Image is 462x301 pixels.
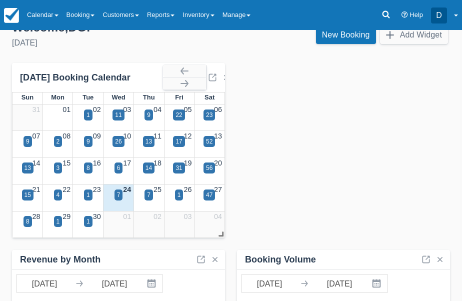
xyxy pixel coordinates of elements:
input: Start Date [16,274,72,292]
div: 9 [86,137,90,146]
span: Sat [204,93,214,101]
div: Booking Volume [245,254,316,265]
div: 26 [115,137,121,146]
div: 47 [206,190,212,199]
a: 14 [32,159,40,167]
a: 01 [123,212,131,220]
div: 1 [177,190,181,199]
a: 03 [123,105,131,113]
span: Help [409,11,423,18]
a: 01 [62,105,70,113]
div: 15 [24,190,31,199]
div: 13 [24,163,31,172]
div: 9 [26,137,29,146]
a: New Booking [316,26,376,44]
a: 26 [183,185,191,193]
div: 1 [86,190,90,199]
a: 03 [183,212,191,220]
div: 8 [86,163,90,172]
a: 31 [32,105,40,113]
a: 30 [93,212,101,220]
button: Interact with the calendar and add the check-in date for your trip. [142,274,162,292]
div: 52 [206,137,212,146]
div: D [431,7,447,23]
span: Fri [175,93,183,101]
div: 23 [206,110,212,119]
a: 12 [183,132,191,140]
a: 02 [93,105,101,113]
a: 13 [214,132,222,140]
div: 14 [145,163,152,172]
div: 17 [175,137,182,146]
a: 02 [153,212,161,220]
a: 09 [93,132,101,140]
span: Thu [143,93,155,101]
div: Revenue by Month [20,254,100,265]
div: 9 [147,110,150,119]
div: [DATE] Booking Calendar [20,72,163,83]
a: 06 [214,105,222,113]
span: Wed [111,93,125,101]
div: 3 [56,163,60,172]
div: 11 [115,110,121,119]
div: 8 [26,217,29,226]
span: Tue [82,93,93,101]
a: 20 [214,159,222,167]
a: 17 [123,159,131,167]
div: 4 [56,190,60,199]
a: 29 [62,212,70,220]
a: 25 [153,185,161,193]
a: 18 [153,159,161,167]
a: 04 [214,212,222,220]
a: 22 [62,185,70,193]
a: 23 [93,185,101,193]
div: 1 [86,217,90,226]
input: End Date [311,274,367,292]
div: 13 [145,137,152,146]
a: 11 [153,132,161,140]
a: 21 [32,185,40,193]
a: 28 [32,212,40,220]
a: 07 [32,132,40,140]
i: Help [401,12,408,18]
img: checkfront-main-nav-mini-logo.png [4,8,19,23]
a: 16 [93,159,101,167]
a: 19 [183,159,191,167]
div: [DATE] [12,37,223,49]
div: 56 [206,163,212,172]
button: Add Widget [380,26,448,44]
a: 27 [214,185,222,193]
div: 1 [56,217,60,226]
div: 7 [117,190,120,199]
div: 7 [147,190,150,199]
a: 10 [123,132,131,140]
input: Start Date [241,274,297,292]
span: Mon [51,93,64,101]
div: 22 [175,110,182,119]
input: End Date [86,274,142,292]
div: 1 [86,110,90,119]
a: 08 [62,132,70,140]
a: 04 [153,105,161,113]
div: 2 [56,137,60,146]
a: 15 [62,159,70,167]
a: 05 [183,105,191,113]
span: Sun [21,93,33,101]
button: Interact with the calendar and add the check-in date for your trip. [367,274,387,292]
div: 31 [175,163,182,172]
a: 24 [123,185,131,193]
div: 6 [117,163,120,172]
